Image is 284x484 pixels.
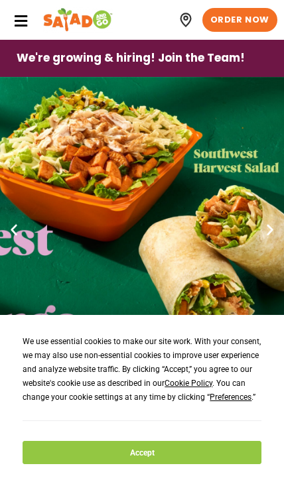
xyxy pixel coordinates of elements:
[202,8,277,32] a: ORDER NOW
[23,441,261,464] button: Accept
[210,14,269,26] span: ORDER NOW
[43,7,113,33] img: Header logo
[17,50,245,66] span: We're growing & hiring! Join the Team!
[263,222,277,237] div: Next slide
[17,40,245,76] a: We're growing & hiring! Join the Team!
[210,393,251,402] span: Preferences
[23,335,261,404] div: We use essential cookies to make our site work. With your consent, we may also use non-essential ...
[165,379,212,388] span: Cookie Policy
[7,222,21,237] div: Previous slide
